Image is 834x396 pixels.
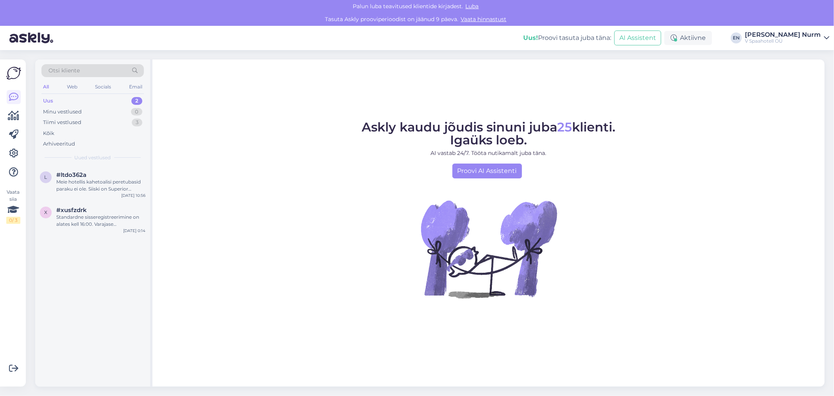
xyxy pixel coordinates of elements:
[48,67,80,75] span: Otsi kliente
[121,193,145,198] div: [DATE] 10:56
[43,130,54,137] div: Kõik
[131,97,142,105] div: 2
[459,16,509,23] a: Vaata hinnastust
[43,97,53,105] div: Uus
[127,82,144,92] div: Email
[664,31,712,45] div: Aktiivne
[43,140,75,148] div: Arhiveeritud
[56,214,145,228] div: Standardne sisseregistreerimine on alates kell 16:00. Varajase sisseregistreerimise võimaluse ja ...
[44,209,47,215] span: x
[131,108,142,116] div: 0
[418,178,559,319] img: No Chat active
[43,119,81,126] div: Tiimi vestlused
[65,82,79,92] div: Web
[362,149,615,157] p: AI vastab 24/7. Tööta nutikamalt juba täna.
[132,119,142,126] div: 3
[557,119,572,135] span: 25
[452,164,522,178] a: Proovi AI Assistenti
[523,33,611,43] div: Proovi tasuta juba täna:
[745,32,821,38] div: [PERSON_NAME] Nurm
[6,217,20,224] div: 0 / 3
[56,178,145,193] div: Meie hotellis kahetoalisi peretubasid paraku ei ole. Siiski on Superior toaklassis kaks toapaari,...
[463,3,481,10] span: Luba
[123,228,145,234] div: [DATE] 0:14
[56,171,86,178] span: #ltdo362a
[6,189,20,224] div: Vaata siia
[745,32,829,44] a: [PERSON_NAME] NurmV Spaahotell OÜ
[731,32,742,43] div: EN
[6,66,21,81] img: Askly Logo
[43,108,82,116] div: Minu vestlused
[614,31,661,45] button: AI Assistent
[745,38,821,44] div: V Spaahotell OÜ
[41,82,50,92] div: All
[75,154,111,161] span: Uued vestlused
[362,119,615,148] span: Askly kaudu jõudis sinuni juba klienti. Igaüks loeb.
[93,82,113,92] div: Socials
[56,207,87,214] span: #xusfzdrk
[45,174,47,180] span: l
[523,34,538,41] b: Uus!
